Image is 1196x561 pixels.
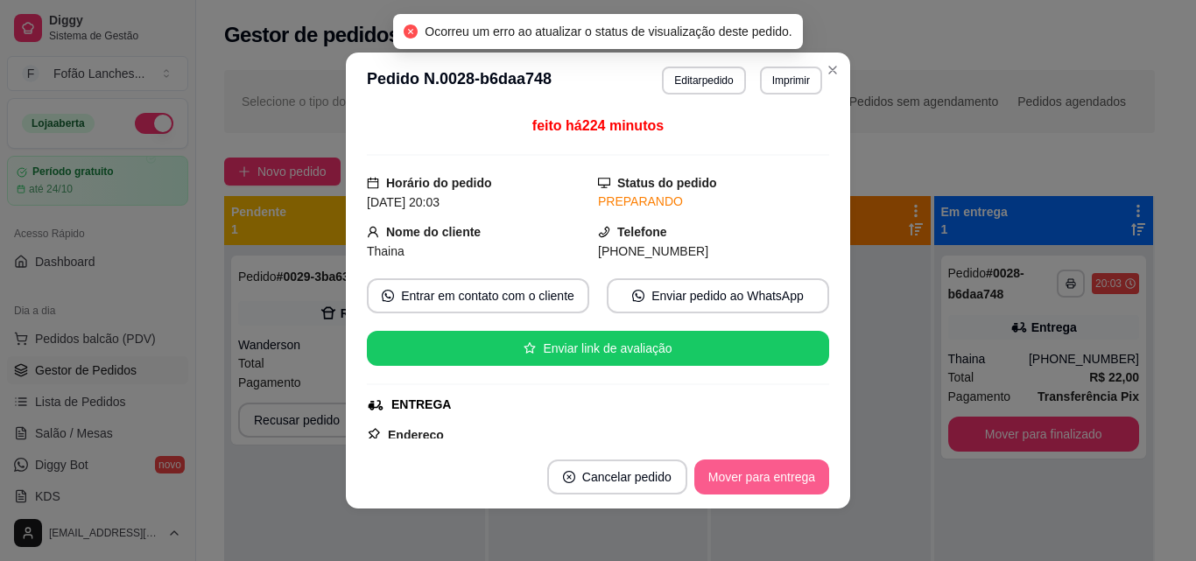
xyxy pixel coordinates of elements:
span: whats-app [382,290,394,302]
button: close-circleCancelar pedido [547,459,687,494]
strong: Endereço [388,428,444,442]
span: calendar [367,177,379,189]
span: feito há 224 minutos [532,118,664,133]
h3: Pedido N. 0028-b6daa748 [367,67,552,95]
span: [DATE] 20:03 [367,195,440,209]
span: [PHONE_NUMBER] [598,244,708,258]
span: close-circle [404,25,418,39]
button: Mover para entrega [694,459,829,494]
button: whats-appEntrar em contato com o cliente [367,278,589,313]
strong: Nome do cliente [386,225,481,239]
span: Ocorreu um erro ao atualizar o status de visualização deste pedido. [425,25,791,39]
button: Imprimir [760,67,822,95]
button: Editarpedido [662,67,745,95]
span: pushpin [367,427,381,441]
button: starEnviar link de avaliação [367,331,829,366]
strong: Status do pedido [617,176,717,190]
span: Thaina [367,244,405,258]
div: ENTREGA [391,396,451,414]
button: Close [819,56,847,84]
span: whats-app [632,290,644,302]
span: phone [598,226,610,238]
div: PREPARANDO [598,193,829,211]
strong: Telefone [617,225,667,239]
span: star [524,342,536,354]
span: user [367,226,379,238]
button: whats-appEnviar pedido ao WhatsApp [607,278,829,313]
span: desktop [598,177,610,189]
strong: Horário do pedido [386,176,492,190]
span: close-circle [563,471,575,483]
